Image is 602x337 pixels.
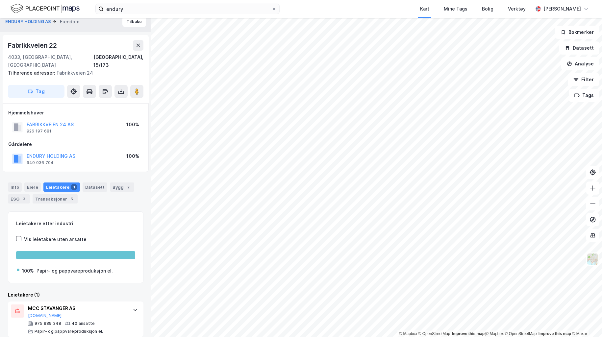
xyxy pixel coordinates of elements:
[508,5,526,13] div: Verktøy
[27,129,51,134] div: 926 197 681
[8,182,22,192] div: Info
[543,5,581,13] div: [PERSON_NAME]
[33,194,78,204] div: Transaksjoner
[555,26,599,39] button: Bokmerker
[24,235,87,243] div: Vis leietakere uten ansatte
[418,331,450,336] a: OpenStreetMap
[71,184,77,190] div: 1
[420,5,429,13] div: Kart
[35,321,61,326] div: 975 989 348
[93,53,143,69] div: [GEOGRAPHIC_DATA], 15/173
[486,331,504,336] a: Mapbox
[539,331,571,336] a: Improve this map
[43,182,80,192] div: Leietakere
[8,53,93,69] div: 4033, [GEOGRAPHIC_DATA], [GEOGRAPHIC_DATA]
[8,109,143,117] div: Hjemmelshaver
[21,196,27,202] div: 3
[37,267,113,275] div: Papir- og pappvareproduksjon el.
[8,194,30,204] div: ESG
[569,305,602,337] iframe: Chat Widget
[8,70,57,76] span: Tilhørende adresser:
[125,184,132,190] div: 2
[83,182,107,192] div: Datasett
[568,73,599,86] button: Filter
[452,331,485,336] a: Improve this map
[399,330,587,337] div: |
[110,182,134,192] div: Bygg
[22,267,34,275] div: 100%
[11,3,80,14] img: logo.f888ab2527a4732fd821a326f86c7f29.svg
[28,313,62,318] button: [DOMAIN_NAME]
[8,85,64,98] button: Tag
[8,140,143,148] div: Gårdeiere
[27,160,54,165] div: 940 036 704
[8,69,138,77] div: Fabrikkveien 24
[482,5,493,13] div: Bolig
[16,220,135,228] div: Leietakere etter industri
[28,304,126,312] div: MCC STAVANGER AS
[104,4,271,14] input: Søk på adresse, matrikkel, gårdeiere, leietakere eller personer
[444,5,467,13] div: Mine Tags
[5,18,52,25] button: ENDURY HOLDING AS
[569,89,599,102] button: Tags
[8,291,143,299] div: Leietakere (1)
[505,331,537,336] a: OpenStreetMap
[126,152,139,160] div: 100%
[399,331,417,336] a: Mapbox
[8,40,58,51] div: Fabrikkveien 22
[587,253,599,265] img: Z
[68,196,75,202] div: 5
[60,18,80,26] div: Eiendom
[122,16,146,27] button: Tilbake
[72,321,95,326] div: 40 ansatte
[561,57,599,70] button: Analyse
[126,121,139,129] div: 100%
[559,41,599,55] button: Datasett
[24,182,41,192] div: Eiere
[35,329,103,334] div: Papir- og pappvareproduksjon el.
